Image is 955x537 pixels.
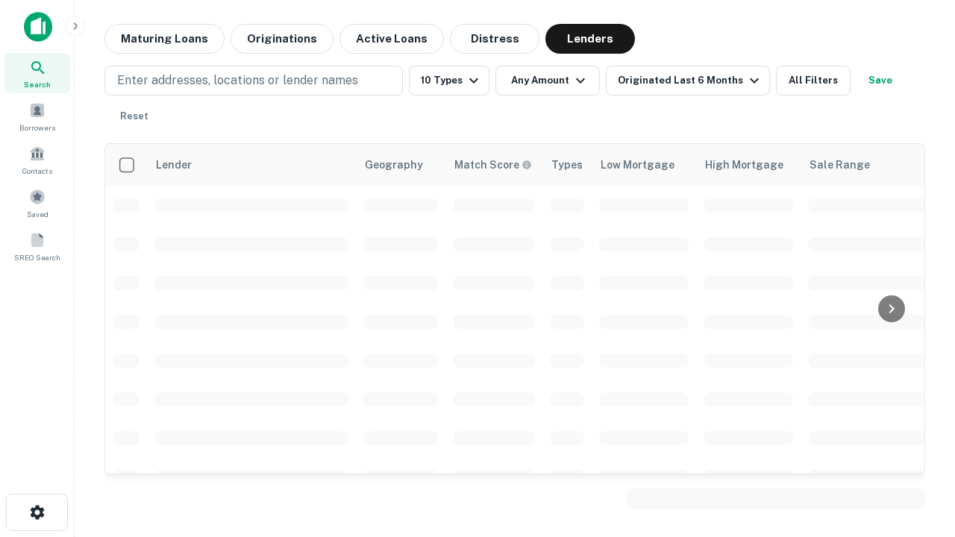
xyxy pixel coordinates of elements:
a: Saved [4,183,70,223]
button: Maturing Loans [104,24,225,54]
button: Originations [231,24,334,54]
span: Borrowers [19,122,55,134]
button: Active Loans [339,24,444,54]
button: All Filters [776,66,851,95]
img: capitalize-icon.png [24,12,52,42]
h6: Match Score [454,157,529,173]
iframe: Chat Widget [880,418,955,489]
a: SREO Search [4,226,70,266]
th: Types [542,144,592,186]
span: Search [24,78,51,90]
button: Reset [110,101,158,131]
a: Contacts [4,139,70,180]
button: Lenders [545,24,635,54]
th: Sale Range [801,144,935,186]
th: High Mortgage [696,144,801,186]
button: Save your search to get updates of matches that match your search criteria. [857,66,904,95]
a: Search [4,53,70,93]
div: Capitalize uses an advanced AI algorithm to match your search with the best lender. The match sco... [454,157,532,173]
div: High Mortgage [705,156,783,174]
th: Geography [356,144,445,186]
button: 10 Types [409,66,489,95]
div: Sale Range [810,156,870,174]
th: Capitalize uses an advanced AI algorithm to match your search with the best lender. The match sco... [445,144,542,186]
th: Low Mortgage [592,144,696,186]
div: Originated Last 6 Months [618,72,763,89]
div: Geography [365,156,423,174]
button: Distress [450,24,539,54]
a: Borrowers [4,96,70,136]
div: Lender [156,156,192,174]
div: Low Mortgage [601,156,674,174]
button: Originated Last 6 Months [606,66,770,95]
p: Enter addresses, locations or lender names [117,72,358,89]
span: SREO Search [14,251,60,263]
div: Types [551,156,583,174]
th: Lender [147,144,356,186]
span: Saved [27,208,48,220]
button: Enter addresses, locations or lender names [104,66,403,95]
button: Any Amount [495,66,600,95]
span: Contacts [22,165,52,177]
